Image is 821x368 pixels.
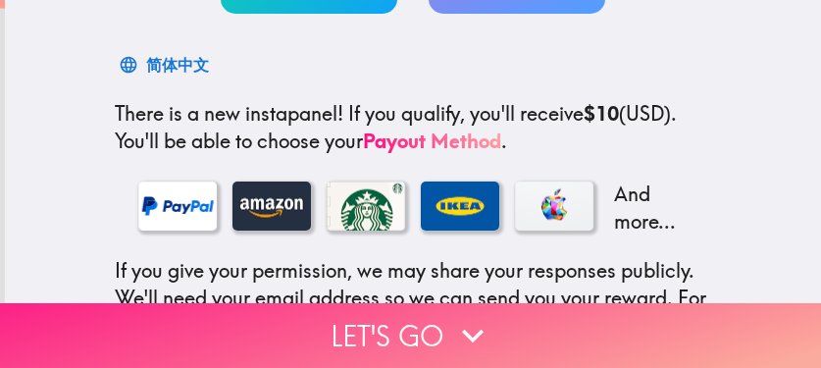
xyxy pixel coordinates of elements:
[115,100,711,155] p: If you qualify, you'll receive (USD) . You'll be able to choose your .
[115,101,343,126] span: There is a new instapanel!
[363,129,501,153] a: Payout Method
[115,257,711,340] p: If you give your permission, we may share your responses publicly. We'll need your email address ...
[584,101,619,126] b: $10
[146,51,209,79] div: 简体中文
[609,181,688,236] p: And more...
[115,45,217,84] button: 简体中文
